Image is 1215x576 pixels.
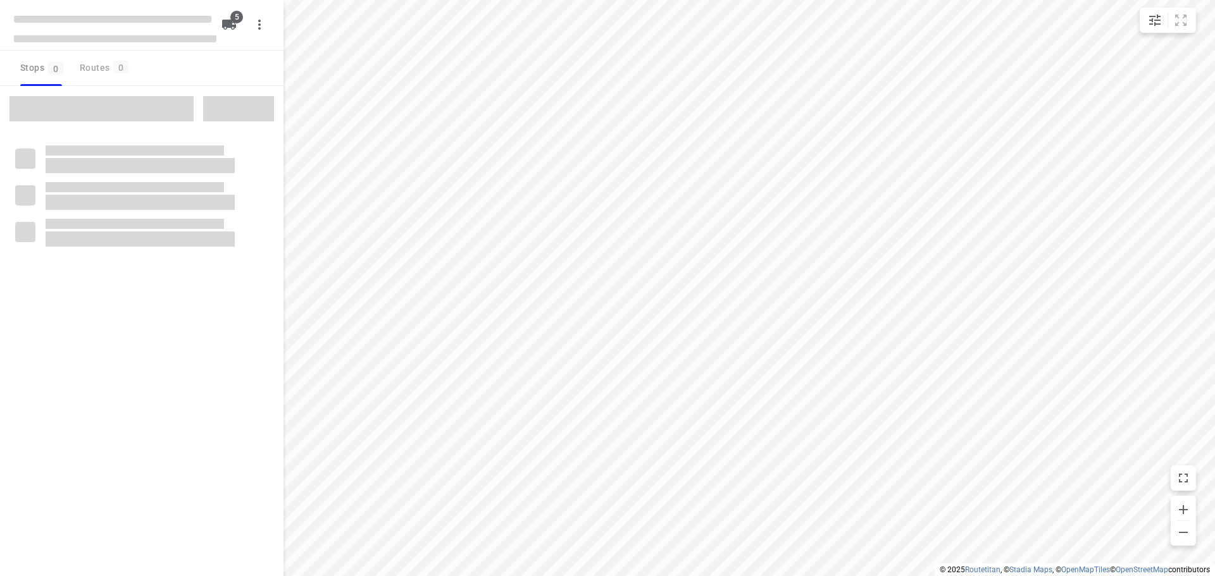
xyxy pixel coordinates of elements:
[965,565,1000,574] a: Routetitan
[1061,565,1110,574] a: OpenMapTiles
[1116,565,1168,574] a: OpenStreetMap
[1142,8,1168,33] button: Map settings
[1140,8,1196,33] div: small contained button group
[940,565,1210,574] li: © 2025 , © , © © contributors
[1009,565,1052,574] a: Stadia Maps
